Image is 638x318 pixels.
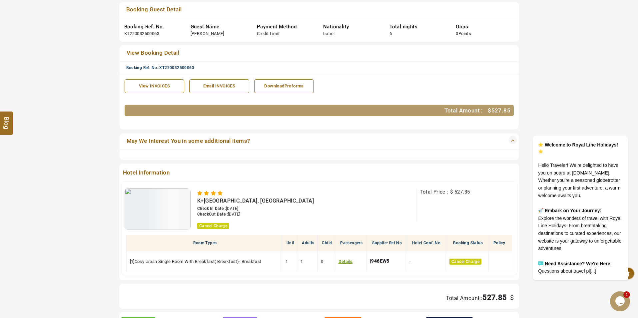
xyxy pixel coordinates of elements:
th: Unit [282,235,297,251]
th: Supplier Ref No [366,235,406,251]
span: XT220032500063 [159,65,194,70]
a: Email INVOICES [189,79,249,93]
div: Booking Ref. No.: [126,65,517,71]
span: $ [450,189,453,195]
span: 527.85 [482,293,507,302]
span: View Booking Detail [127,49,180,56]
span: 527.85 [454,189,470,195]
th: Room Types [126,235,282,251]
div: [PERSON_NAME] [191,31,224,37]
div: Total nights [389,23,446,30]
div: Booking Ref. No. [124,23,181,30]
a: May We Interest You in some additional items? [125,137,475,146]
span: 0 [456,31,458,36]
span: [DATE] [226,206,238,211]
span: 0 [321,259,323,264]
span: - [409,259,411,264]
span: Hotel Information [121,169,478,178]
th: Child [318,235,335,251]
div: |946EW5 [370,256,393,267]
a: Booking Guest Detail [124,5,475,15]
div: 6 [389,31,392,37]
a: DownloadProforma [254,79,314,93]
th: Booking Status [446,235,488,251]
div: Payment Method [257,23,313,30]
span: Cancel Charge [449,259,481,265]
div: Israel [323,31,334,37]
div: Oops [456,23,512,30]
div: Nationality [323,23,379,30]
th: Hotel Conf. No. [406,235,446,251]
span: 527.85 [491,107,510,114]
span: $ [508,294,514,302]
span: Cancel Charge [197,223,229,229]
div: Credit Limit [257,31,280,37]
span: Total Amount : [444,107,483,114]
span: [DATE] [228,212,240,217]
span: $ [488,107,491,114]
span: Check In Date : [197,206,226,211]
span: Total Amount:: [446,295,483,301]
span: K+[GEOGRAPHIC_DATA], [GEOGRAPHIC_DATA] [197,198,314,204]
div: Guest Name [191,23,247,30]
span: Blog [2,116,11,122]
span: 1 [301,259,303,264]
div: XT220032500063 [124,31,160,37]
th: Adults [297,235,318,251]
a: View INVOICES [125,79,185,93]
span: Policy [493,241,505,245]
span: Total Price : [420,189,448,195]
span: 1 [286,259,288,264]
span: CheckOut Date : [197,212,228,217]
div: View INVOICES [128,83,181,89]
th: Passengers [335,235,366,251]
span: [1]Cosy Urban Single Room With Breakfast( Breakfast)- Breakfast [130,259,262,264]
iframe: chat widget [511,73,631,288]
iframe: chat widget [610,291,631,311]
img: DBzbWiXc_943f2b0aa171125a8fa14703ebe05ac9.jpg [125,188,191,230]
a: Details [338,259,353,264]
span: Points [458,31,471,36]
